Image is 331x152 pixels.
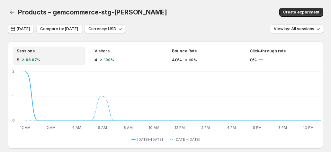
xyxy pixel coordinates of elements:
text: 4 PM [227,125,236,130]
text: 12 AM [20,125,31,130]
span: 4 [94,57,97,63]
button: Create experiment [279,8,323,17]
span: 5 [17,57,19,63]
text: 8 AM [124,125,133,130]
span: View by: All sessions [274,26,314,31]
span: Bounce Rate [172,49,197,54]
span: [DATE] [17,26,30,31]
span: Create experiment [283,10,319,15]
span: Visitors [94,49,110,54]
text: 2 [12,69,14,74]
text: 12 PM [174,125,185,130]
text: 1 [12,94,13,98]
span: Click-through rate [250,49,286,54]
span: Currency: USD [88,26,116,31]
text: 0 [12,118,15,123]
text: 6 AM [98,125,107,130]
button: [DATE]–[DATE] [169,136,203,143]
text: 2 PM [201,125,210,130]
button: Currency: USD [85,24,125,33]
button: [DATE]–[DATE] [131,136,165,143]
button: Compare to: [DATE] [36,24,82,33]
span: Compare to: [DATE] [40,26,78,31]
span: 66.67% [26,58,40,62]
text: 2 AM [47,125,56,130]
text: 6 PM [253,125,262,130]
span: 0% [250,57,257,63]
span: 100% [104,58,114,62]
span: Products – gemcommerce-stg-[PERSON_NAME] [18,8,167,16]
button: [DATE] [8,24,34,33]
span: Sessions [17,49,35,54]
span: [DATE]–[DATE] [137,137,163,142]
text: 8 PM [278,125,287,130]
span: 40% [188,58,197,62]
span: [DATE]–[DATE] [174,137,200,142]
button: View by: All sessions [270,24,323,33]
text: 10 PM [303,125,314,130]
span: 40% [172,57,182,63]
text: 10 AM [148,125,159,130]
text: 4 AM [72,125,81,130]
